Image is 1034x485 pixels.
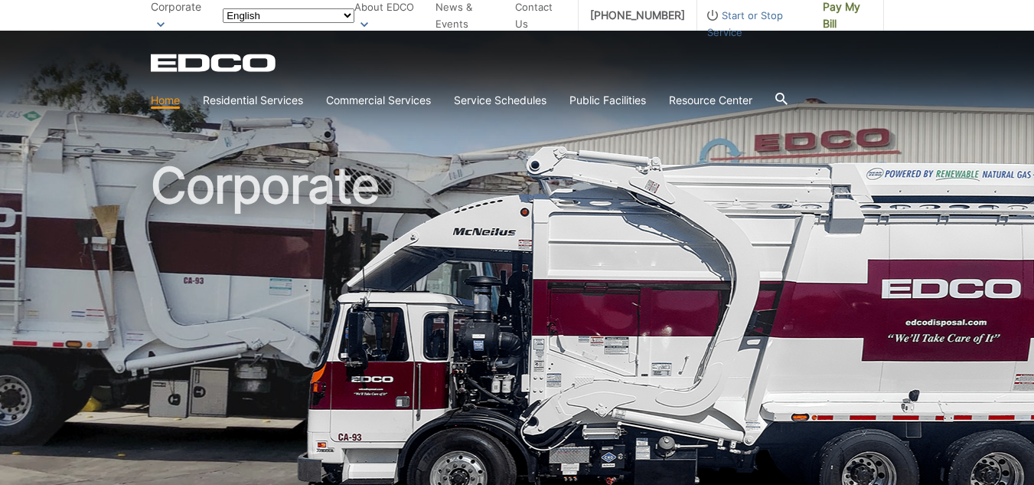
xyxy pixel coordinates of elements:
a: Home [151,92,180,109]
a: Service Schedules [454,92,546,109]
a: EDCD logo. Return to the homepage. [151,54,278,72]
a: Residential Services [203,92,303,109]
a: Resource Center [669,92,752,109]
a: Public Facilities [569,92,646,109]
a: Commercial Services [326,92,431,109]
select: Select a language [223,8,354,23]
